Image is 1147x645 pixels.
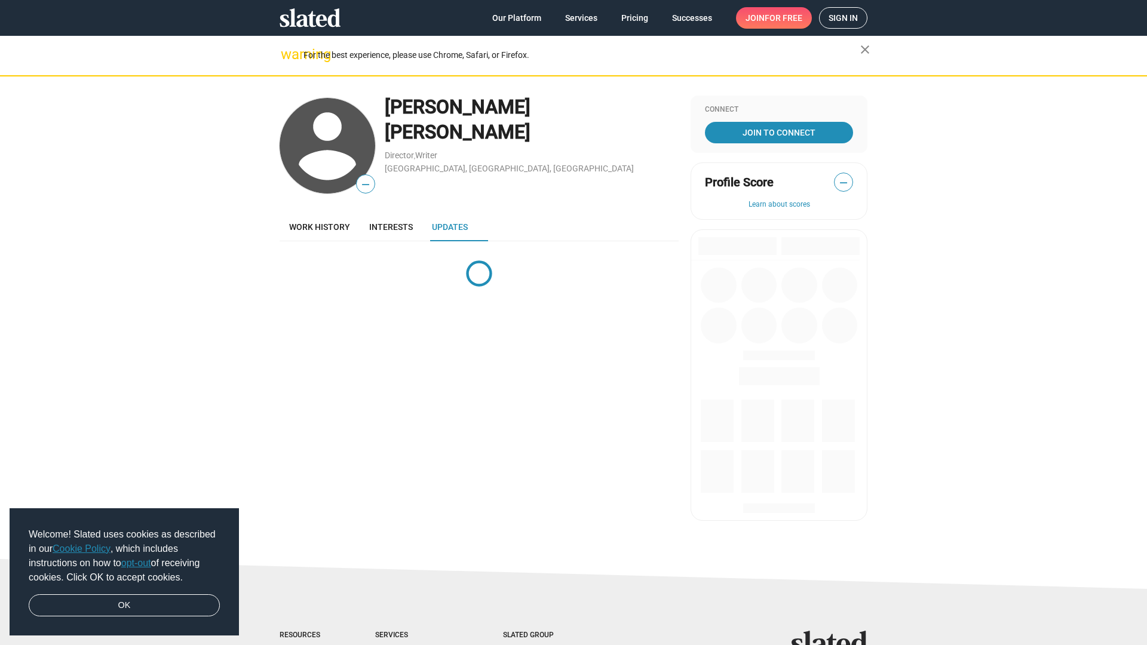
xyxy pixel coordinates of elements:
a: Join To Connect [705,122,853,143]
span: Updates [432,222,468,232]
a: Work history [280,213,360,241]
a: opt-out [121,558,151,568]
a: dismiss cookie message [29,594,220,617]
a: Joinfor free [736,7,812,29]
span: — [835,175,852,191]
span: Join [746,7,802,29]
span: Pricing [621,7,648,29]
a: Our Platform [483,7,551,29]
div: Resources [280,631,327,640]
a: Director [385,150,414,160]
span: Profile Score [705,174,774,191]
span: Our Platform [492,7,541,29]
mat-icon: close [858,42,872,57]
a: Pricing [612,7,658,29]
mat-icon: warning [281,47,295,62]
span: — [357,177,375,192]
a: Services [556,7,607,29]
a: [GEOGRAPHIC_DATA], [GEOGRAPHIC_DATA], [GEOGRAPHIC_DATA] [385,164,634,173]
div: Services [375,631,455,640]
span: Services [565,7,597,29]
span: Work history [289,222,350,232]
span: Sign in [829,8,858,28]
a: Interests [360,213,422,241]
span: , [414,153,415,159]
span: Welcome! Slated uses cookies as described in our , which includes instructions on how to of recei... [29,527,220,585]
a: Cookie Policy [53,543,111,554]
div: [PERSON_NAME] [PERSON_NAME] [385,94,679,145]
span: for free [765,7,802,29]
span: Successes [672,7,712,29]
a: Updates [422,213,477,241]
div: cookieconsent [10,508,239,636]
a: Sign in [819,7,867,29]
span: Interests [369,222,413,232]
button: Learn about scores [705,200,853,210]
a: Writer [415,150,437,160]
div: For the best experience, please use Chrome, Safari, or Firefox. [303,47,860,63]
a: Successes [663,7,722,29]
div: Connect [705,105,853,115]
span: Join To Connect [707,122,851,143]
div: Slated Group [503,631,584,640]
